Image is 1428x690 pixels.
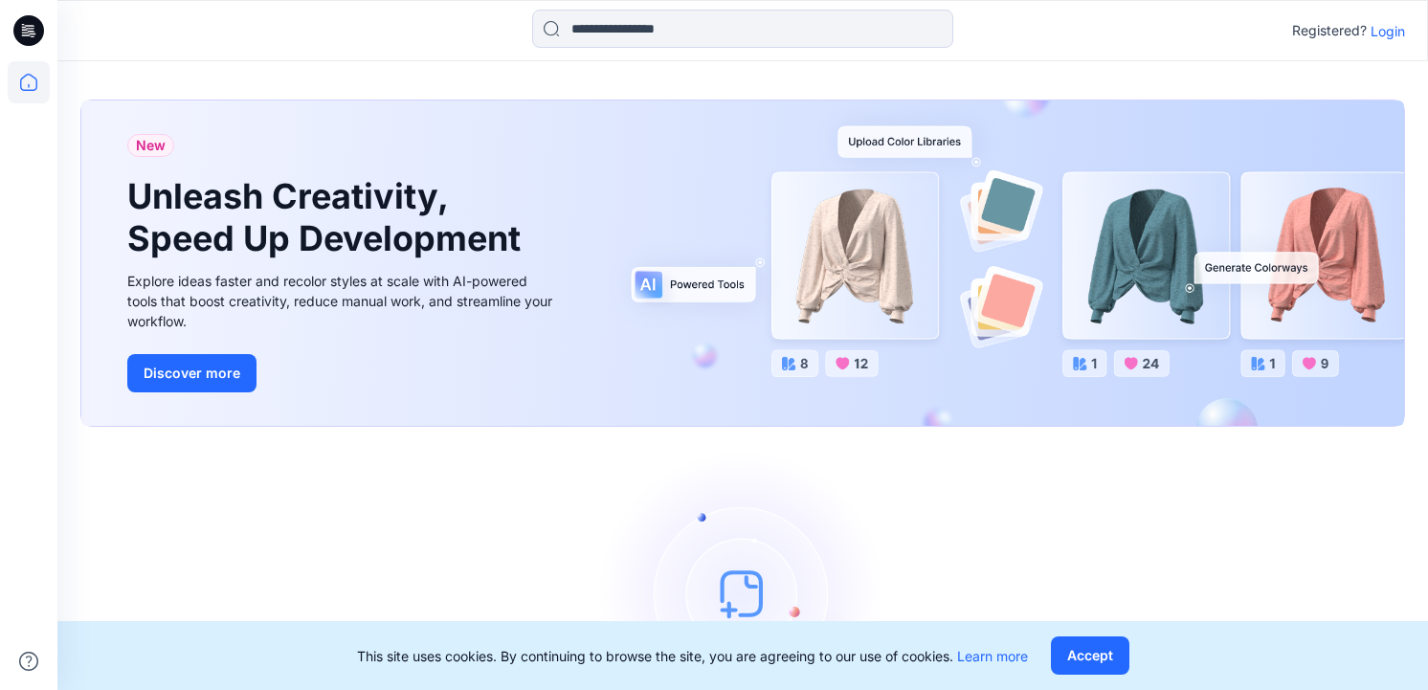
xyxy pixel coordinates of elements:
[1051,636,1129,675] button: Accept
[127,354,558,392] a: Discover more
[357,646,1028,666] p: This site uses cookies. By continuing to browse the site, you are agreeing to our use of cookies.
[1292,19,1367,42] p: Registered?
[957,648,1028,664] a: Learn more
[127,176,529,258] h1: Unleash Creativity, Speed Up Development
[1371,21,1405,41] p: Login
[127,271,558,331] div: Explore ideas faster and recolor styles at scale with AI-powered tools that boost creativity, red...
[127,354,257,392] button: Discover more
[136,134,166,157] span: New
